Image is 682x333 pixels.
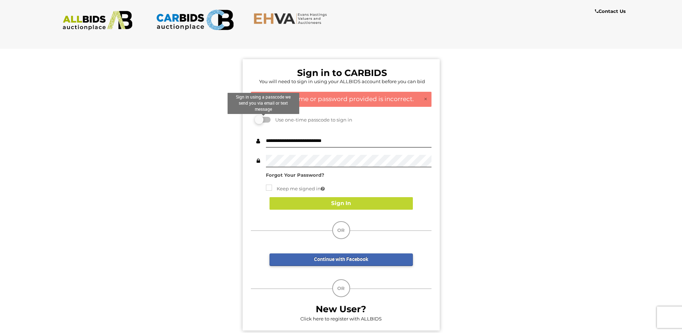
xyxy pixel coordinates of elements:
div: Sign in using a passcode we send you via email or text message [228,93,299,114]
button: Sign In [270,197,413,210]
img: ALLBIDS.com.au [59,11,137,30]
label: Keep me signed in [266,185,325,193]
b: Contact Us [595,8,626,14]
a: Click here to register with ALLBIDS [300,316,382,322]
a: Forgot Your Password? [266,172,324,178]
span: Use one-time passcode to sign in [272,117,352,123]
h5: You will need to sign in using your ALLBIDS account before you can bid [253,79,431,84]
b: New User? [316,304,366,314]
img: CARBIDS.com.au [156,7,234,33]
div: OR [332,279,350,297]
a: × [424,96,428,103]
b: Sign in to CARBIDS [297,67,387,78]
a: Contact Us [595,7,628,15]
a: Continue with Facebook [270,253,413,266]
h4: The user name or password provided is incorrect. [255,96,428,103]
div: OR [332,221,350,239]
img: EHVA.com.au [253,13,331,24]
